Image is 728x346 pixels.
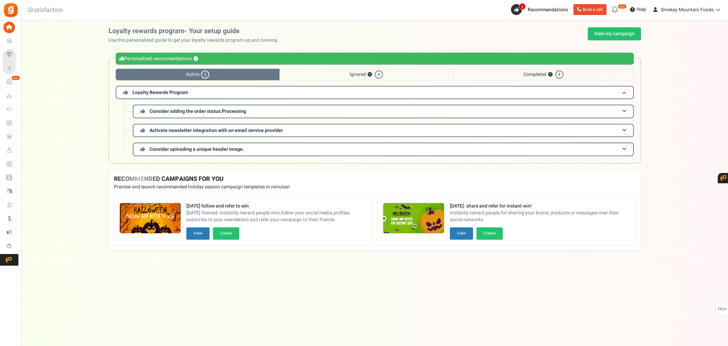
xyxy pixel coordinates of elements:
a: View my campaign [588,27,641,40]
span: 4 [555,70,563,79]
h3: Gratisfaction [20,3,70,17]
span: Ignored [280,69,453,80]
span: Activate newsletter integration with an email service provider [149,127,283,134]
span: [DATE] themed- Instantly reward people who follow your social media profiles, subscribe to your n... [186,210,367,223]
h4: RECOMMENDED CAMPAIGNS FOR YOU [114,176,636,183]
span: 3 [201,70,209,79]
span: Recommendations [528,6,568,13]
span: Loyalty Rewards Program [132,89,188,96]
span: FAQs [717,303,727,316]
img: Gratisfaction [3,2,18,18]
span: Consider adding the order status: [149,108,246,115]
strong: [DATE]: share and refer for instant win! [450,203,630,210]
span: 3 [519,3,526,10]
a: New [3,76,18,88]
h2: Loyalty rewards program- Your setup guide [109,27,284,35]
em: New [11,76,20,80]
a: Help [627,4,649,15]
img: Recommended Campaigns [383,203,444,234]
span: Consider uploading a unique header image. [149,146,244,153]
button: Create [476,227,503,239]
strong: [DATE] follow and refer to win [186,203,367,210]
span: Active [116,69,280,80]
span: Smokey Mountain Foods [661,6,714,13]
button: View [450,227,473,239]
button: View [186,227,210,239]
span: Instantly reward people for sharing your brand, products or messages over their social networks [450,210,630,223]
span: Help [635,6,646,13]
a: Book a call [573,4,606,15]
span: 0 [375,70,383,79]
p: Use this personalized guide to get your loyalty rewards program up and running. [109,37,284,44]
img: Recommended Campaigns [120,203,181,234]
p: Preview and launch recommended holiday season campaign templates in minutes! [114,184,636,190]
button: ? [194,57,198,61]
button: ? [368,72,372,77]
a: 3 Recommendations [511,4,571,15]
span: Completed [453,69,634,80]
div: Personalized recommendations [116,53,634,65]
em: New [618,4,627,9]
span: Processing [222,108,246,115]
button: Create [213,227,239,239]
button: ? [548,72,553,77]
